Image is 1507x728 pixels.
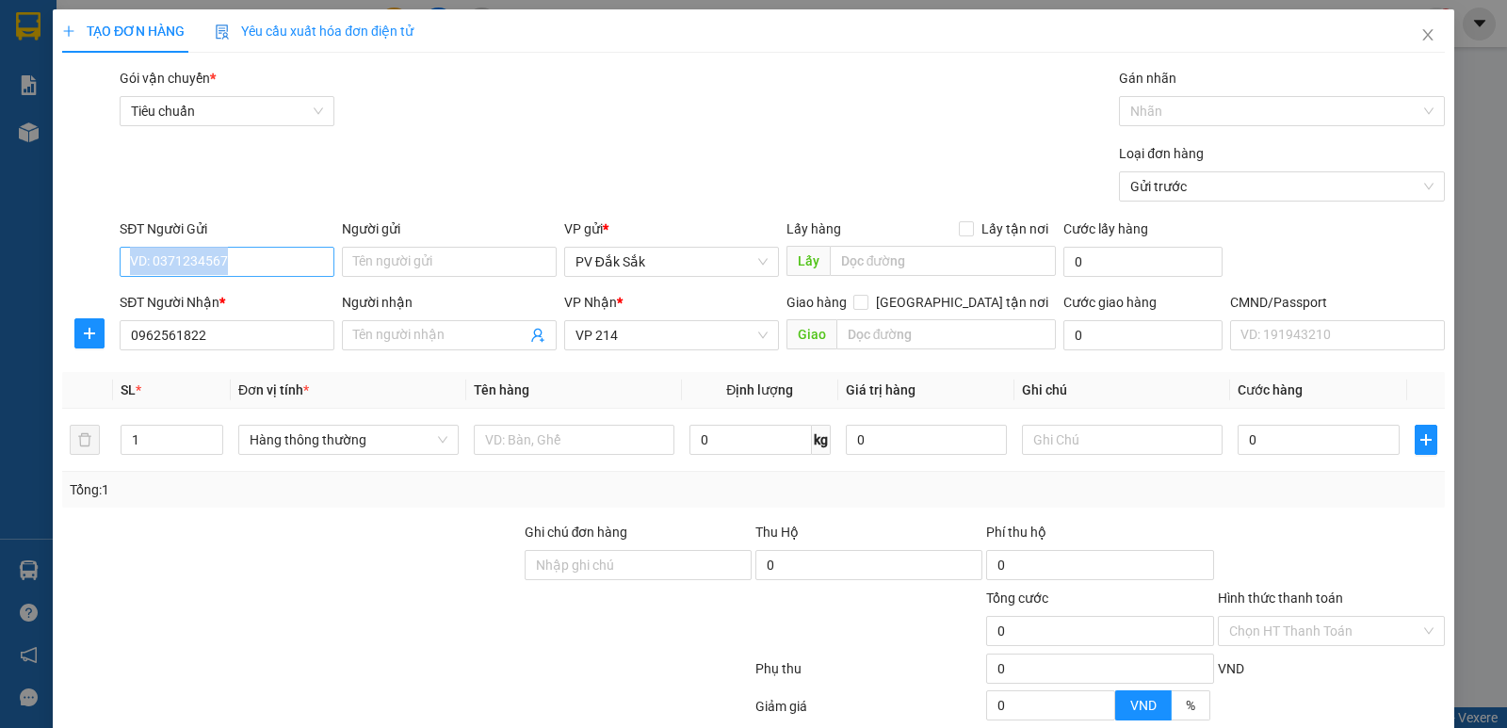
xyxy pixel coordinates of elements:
span: Gửi trước [1130,172,1434,201]
img: icon [215,24,230,40]
div: Người gửi [342,218,557,239]
span: Tổng cước [986,590,1048,606]
span: Gói vận chuyển [120,71,216,86]
span: VP 214 [575,321,768,349]
button: delete [70,425,100,455]
input: 0 [846,425,1007,455]
span: kg [812,425,831,455]
span: Thu Hộ [755,525,799,540]
label: Ghi chú đơn hàng [525,525,628,540]
span: user-add [530,328,545,343]
label: Loại đơn hàng [1119,146,1204,161]
label: Gán nhãn [1119,71,1176,86]
div: Người nhận [342,292,557,313]
div: SĐT Người Nhận [120,292,334,313]
span: % [1186,698,1195,713]
span: Hàng thông thường [250,426,447,454]
span: VP Nhận [564,295,617,310]
div: Phí thu hộ [986,522,1213,550]
span: Cước hàng [1238,382,1303,397]
input: VD: Bàn, Ghế [474,425,674,455]
span: Giao [786,319,836,349]
input: Cước giao hàng [1063,320,1223,350]
label: Cước giao hàng [1063,295,1157,310]
span: VND [1218,661,1244,676]
span: Yêu cầu xuất hóa đơn điện tử [215,24,413,39]
input: Cước lấy hàng [1063,247,1223,277]
span: Tên hàng [474,382,529,397]
span: Giá trị hàng [846,382,916,397]
span: SL [121,382,136,397]
span: Lấy [786,246,830,276]
label: Hình thức thanh toán [1218,590,1343,606]
span: Tiêu chuẩn [131,97,323,125]
button: plus [74,318,105,348]
span: plus [1416,432,1436,447]
button: plus [1415,425,1437,455]
span: Lấy hàng [786,221,841,236]
th: Ghi chú [1014,372,1230,409]
span: Giao hàng [786,295,847,310]
span: Định lượng [726,382,793,397]
span: plus [62,24,75,38]
span: [GEOGRAPHIC_DATA] tận nơi [868,292,1056,313]
div: SĐT Người Gửi [120,218,334,239]
span: PV Đắk Sắk [575,248,768,276]
div: Tổng: 1 [70,479,583,500]
span: VND [1130,698,1157,713]
input: Ghi chú đơn hàng [525,550,752,580]
input: Ghi Chú [1022,425,1223,455]
span: Lấy tận nơi [974,218,1056,239]
span: TẠO ĐƠN HÀNG [62,24,185,39]
span: close [1420,27,1435,42]
div: VP gửi [564,218,779,239]
span: plus [75,326,104,341]
label: Cước lấy hàng [1063,221,1148,236]
span: Đơn vị tính [238,382,309,397]
input: Dọc đường [830,246,1057,276]
button: Close [1402,9,1454,62]
div: CMND/Passport [1230,292,1445,313]
input: Dọc đường [836,319,1057,349]
div: Phụ thu [753,658,984,691]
